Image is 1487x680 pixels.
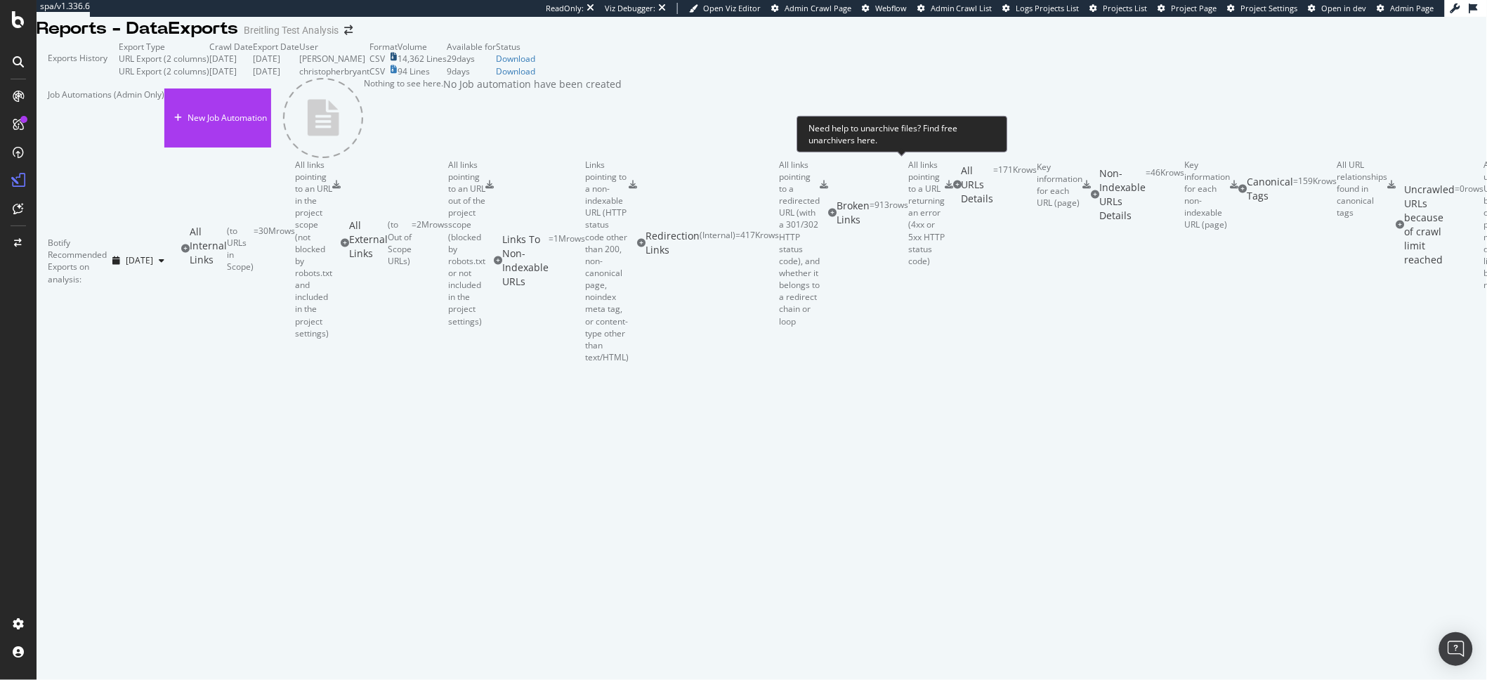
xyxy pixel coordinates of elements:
[209,53,253,65] td: [DATE]
[349,218,388,267] div: All External Links
[37,17,238,41] div: Reports - DataExports
[1377,3,1434,14] a: Admin Page
[700,229,735,257] div: ( Internal )
[1405,183,1455,267] div: Uncrawled URLs because of crawl limit reached
[1247,175,1294,203] div: Canonical Tags
[388,218,412,267] div: ( to Out of Scope URLs )
[126,254,153,266] span: 2025 Aug. 19th
[369,41,398,53] td: Format
[369,65,385,77] div: CSV
[48,89,164,148] div: Job Automations (Admin Only)
[1185,159,1231,231] div: Key information for each non-indexable URL (page)
[485,181,494,189] div: csv-export
[1146,166,1185,223] div: = 46K rows
[1241,3,1298,13] span: Project Settings
[820,181,828,189] div: csv-export
[369,53,385,65] div: CSV
[962,164,994,206] div: All URLs Details
[1083,181,1092,189] div: csv-export
[862,3,907,14] a: Webflow
[299,65,369,77] td: christopherbryant
[190,225,227,273] div: All Internal Links
[546,3,584,14] div: ReadOnly:
[448,159,485,327] div: All links pointing to an URL out of the project scope (blocked by robots.txt or not included in t...
[253,65,299,77] td: [DATE]
[875,3,907,13] span: Webflow
[398,65,447,77] td: 94 Lines
[931,3,993,13] span: Admin Crawl List
[1100,166,1146,223] div: Non-Indexable URLs Details
[119,65,209,77] div: URL Export (2 columns)
[299,53,369,65] td: [PERSON_NAME]
[209,65,253,77] td: [DATE]
[1391,3,1434,13] span: Admin Page
[502,233,549,289] div: Links To Non-Indexable URLs
[797,116,1007,152] div: Need help to unarchive files? Find free unarchivers here.
[1037,161,1083,209] div: Key information for each URL (page)
[119,41,209,53] td: Export Type
[735,229,779,257] div: = 417K rows
[447,41,496,53] td: Available for
[496,65,535,77] a: Download
[549,233,585,289] div: = 1M rows
[994,164,1037,206] div: = 171K rows
[585,159,629,363] div: Links pointing to a non-indexable URL (HTTP status code other than 200, non-canonical page, noind...
[1322,3,1367,13] span: Open in dev
[48,237,107,285] div: Botify Recommended Exports on analysis:
[629,181,637,189] div: csv-export
[689,3,761,14] a: Open Viz Editor
[1455,183,1484,267] div: = 0 rows
[703,3,761,13] span: Open Viz Editor
[253,53,299,65] td: [DATE]
[1158,3,1217,14] a: Project Page
[1016,3,1080,13] span: Logs Projects List
[209,41,253,53] td: Crawl Date
[496,53,535,65] a: Download
[447,53,496,65] td: 29 days
[605,3,655,14] div: Viz Debugger:
[779,159,820,327] div: All links pointing to a redirected URL (with a 301/302 HTTP status code), and whether it belongs ...
[344,25,353,35] div: arrow-right-arrow-left
[244,23,339,37] div: Breitling Test Analysis
[254,225,295,273] div: = 30M rows
[164,89,271,148] button: New Job Automation
[1337,159,1388,219] div: All URL relationships found in canonical tags
[1228,3,1298,14] a: Project Settings
[870,199,908,227] div: = 913 rows
[299,41,369,53] td: User
[771,3,851,14] a: Admin Crawl Page
[188,112,267,124] div: New Job Automation
[1439,632,1473,666] div: Open Intercom Messenger
[945,181,953,189] div: csv-export
[837,199,870,227] div: Broken Links
[1294,175,1337,203] div: = 159K rows
[1388,181,1396,189] div: csv-export
[364,77,443,159] div: Nothing to see here.
[1231,181,1239,189] div: csv-export
[646,229,700,257] div: Redirection Links
[107,249,170,272] button: [DATE]
[227,225,254,273] div: ( to URLs in Scope )
[917,3,993,14] a: Admin Crawl List
[332,181,341,189] div: csv-export
[412,218,448,267] div: = 2M rows
[447,65,496,77] td: 9 days
[119,53,209,65] div: URL Export (2 columns)
[295,159,332,339] div: All links pointing to an URL in the project scope (not blocked by robots.txt and included in the ...
[908,159,945,267] div: All links pointing to a URL returning an error (4xx or 5xx HTTP status code)
[398,53,447,65] td: 14,362 Lines
[1309,3,1367,14] a: Open in dev
[443,77,622,159] div: No Job automation have been created
[1090,3,1148,14] a: Projects List
[1172,3,1217,13] span: Project Page
[496,41,535,53] td: Status
[398,41,447,53] td: Volume
[1103,3,1148,13] span: Projects List
[48,52,107,65] div: Exports History
[282,77,364,159] img: J3t+pQLvoHxnFBO3SZG38AAAAASUVORK5CYII=
[253,41,299,53] td: Export Date
[1003,3,1080,14] a: Logs Projects List
[785,3,851,13] span: Admin Crawl Page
